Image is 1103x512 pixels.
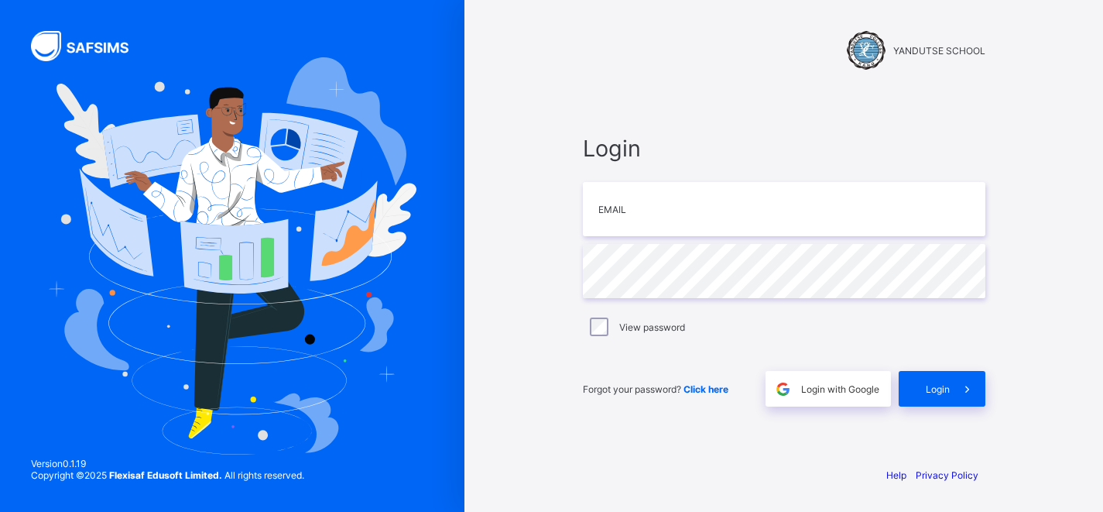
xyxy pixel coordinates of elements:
a: Help [886,469,906,481]
span: Login [926,383,950,395]
strong: Flexisaf Edusoft Limited. [109,469,222,481]
img: SAFSIMS Logo [31,31,147,61]
span: Forgot your password? [583,383,728,395]
span: Version 0.1.19 [31,458,304,469]
label: View password [619,321,685,333]
span: Copyright © 2025 All rights reserved. [31,469,304,481]
span: Login [583,135,985,162]
img: Hero Image [48,57,416,454]
img: google.396cfc9801f0270233282035f929180a.svg [774,380,792,398]
span: YANDUTSE SCHOOL [893,45,985,57]
span: Login with Google [801,383,879,395]
a: Privacy Policy [916,469,978,481]
a: Click here [683,383,728,395]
